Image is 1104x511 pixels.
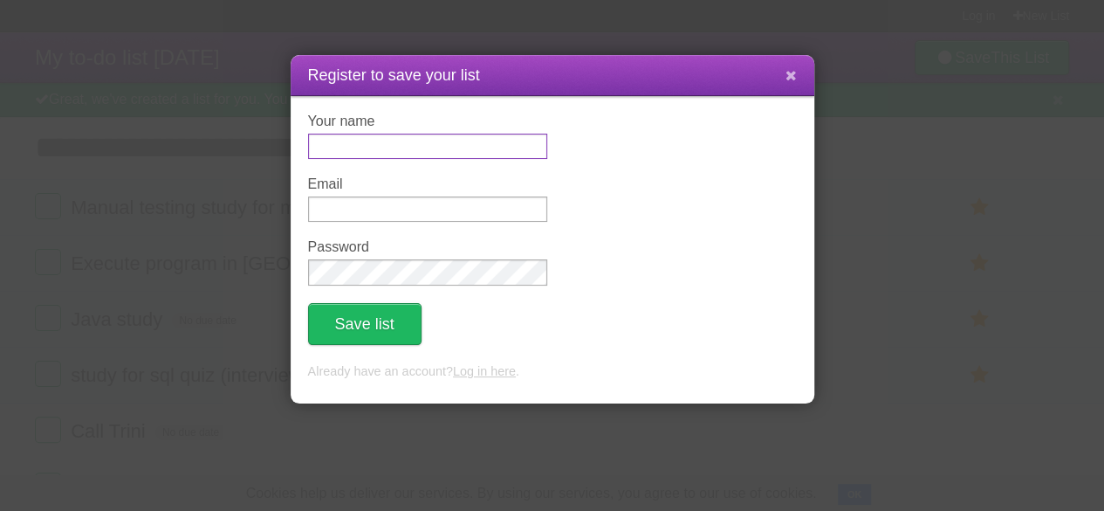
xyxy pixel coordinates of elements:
label: Email [308,176,547,192]
h1: Register to save your list [308,64,797,87]
button: Save list [308,303,422,345]
a: Log in here [453,364,516,378]
p: Already have an account? . [308,363,797,382]
label: Password [308,239,547,255]
label: Your name [308,114,547,129]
